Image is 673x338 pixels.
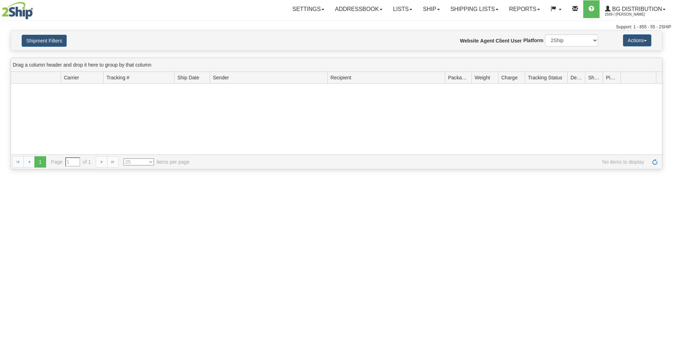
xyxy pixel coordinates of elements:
[2,2,33,19] img: logo2569.jpg
[570,74,582,81] span: Delivery Status
[418,0,445,18] a: Ship
[331,74,351,81] span: Recipient
[501,74,518,81] span: Charge
[22,35,67,47] button: Shipment Filters
[51,157,91,167] span: Page of 1
[588,74,600,81] span: Shipment Issues
[511,37,522,44] label: User
[504,0,545,18] a: Reports
[448,74,469,81] span: Packages
[199,158,644,165] span: No items to display
[287,0,330,18] a: Settings
[460,37,479,44] label: Website
[475,74,490,81] span: Weight
[528,74,562,81] span: Tracking Status
[605,11,658,18] span: 2569 / [PERSON_NAME]
[177,74,199,81] span: Ship Date
[623,34,651,46] button: Actions
[606,74,618,81] span: Pickup Status
[11,58,662,72] div: grid grouping header
[388,0,418,18] a: Lists
[34,156,46,168] span: 1
[611,6,662,12] span: BG Distribution
[123,158,189,165] span: items per page
[213,74,229,81] span: Sender
[600,0,671,18] a: BG Distribution 2569 / [PERSON_NAME]
[496,37,509,44] label: Client
[523,37,544,44] label: Platform
[480,37,495,44] label: Agent
[2,24,671,30] div: Support: 1 - 855 - 55 - 2SHIP
[445,0,504,18] a: Shipping lists
[330,0,388,18] a: Addressbook
[649,156,661,168] a: Refresh
[106,74,129,81] span: Tracking #
[64,74,79,81] span: Carrier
